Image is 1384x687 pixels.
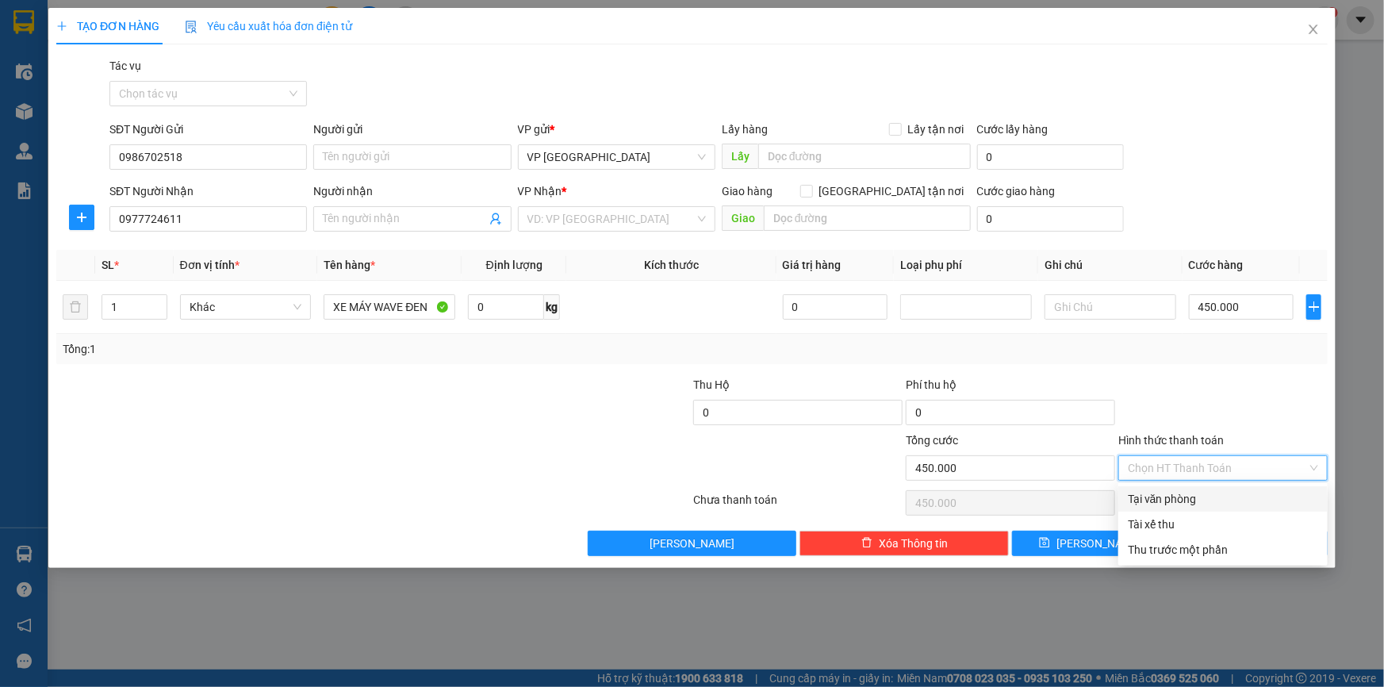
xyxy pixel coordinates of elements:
div: Người gửi [313,121,511,138]
div: Người nhận [313,182,511,200]
span: save [1039,537,1050,550]
span: [PERSON_NAME] [1056,535,1141,552]
label: Cước lấy hàng [977,123,1049,136]
strong: Hotline : [PHONE_NUMBER] - [PHONE_NUMBER] [67,106,213,130]
th: Ghi chú [1038,250,1183,281]
span: VP Can Lộc [527,145,706,169]
span: Kích thước [644,259,699,271]
input: Ghi Chú [1045,294,1176,320]
button: save[PERSON_NAME] [1012,531,1168,556]
span: plus [56,21,67,32]
button: Close [1291,8,1336,52]
span: 42 [PERSON_NAME] - Vinh - [GEOGRAPHIC_DATA] [71,53,209,82]
div: Tổng: 1 [63,340,535,358]
strong: HÃNG XE HẢI HOÀNG GIA [90,16,190,50]
button: delete [63,294,88,320]
span: plus [70,211,94,224]
span: Cước hàng [1189,259,1244,271]
input: Dọc đường [764,205,971,231]
span: plus [1307,301,1321,313]
label: Cước giao hàng [977,185,1056,198]
span: Lấy [722,144,758,169]
strong: PHIẾU GỬI HÀNG [76,86,205,102]
span: Định lượng [486,259,542,271]
div: SĐT Người Nhận [109,182,307,200]
span: close [1307,23,1320,36]
span: Giao [722,205,764,231]
input: VD: Bàn, Ghế [324,294,455,320]
div: Chưa thanh toán [692,491,905,519]
span: Tổng cước [906,434,958,447]
span: Thu Hộ [693,378,730,391]
span: Lấy tận nơi [902,121,971,138]
input: Cước giao hàng [977,206,1124,232]
span: Giao hàng [722,185,773,198]
div: Tài xế thu [1128,516,1318,533]
span: SL [102,259,114,271]
input: Dọc đường [758,144,971,169]
input: 0 [783,294,888,320]
div: Phí thu hộ [906,376,1115,400]
img: logo [9,36,60,114]
span: user-add [489,213,502,225]
button: plus [1306,294,1321,320]
span: Xóa Thông tin [879,535,948,552]
span: Khác [190,295,302,319]
div: SĐT Người Gửi [109,121,307,138]
label: Tác vụ [109,59,141,72]
span: kg [544,294,560,320]
span: Lấy hàng [722,123,768,136]
button: deleteXóa Thông tin [799,531,1009,556]
span: VPCL1209250760 [220,59,335,75]
span: delete [861,537,872,550]
button: plus [69,205,94,230]
span: VP Nhận [518,185,562,198]
div: VP gửi [518,121,715,138]
span: [PERSON_NAME] [650,535,734,552]
label: Hình thức thanh toán [1118,434,1224,447]
th: Loại phụ phí [894,250,1038,281]
img: icon [185,21,197,33]
div: Tại văn phòng [1128,490,1318,508]
span: Tên hàng [324,259,375,271]
div: Thu trước một phần [1128,541,1318,558]
button: [PERSON_NAME] [588,531,797,556]
span: Đơn vị tính [180,259,240,271]
span: TẠO ĐƠN HÀNG [56,20,159,33]
span: Yêu cầu xuất hóa đơn điện tử [185,20,352,33]
input: Cước lấy hàng [977,144,1124,170]
span: Giá trị hàng [783,259,842,271]
span: [GEOGRAPHIC_DATA] tận nơi [813,182,971,200]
